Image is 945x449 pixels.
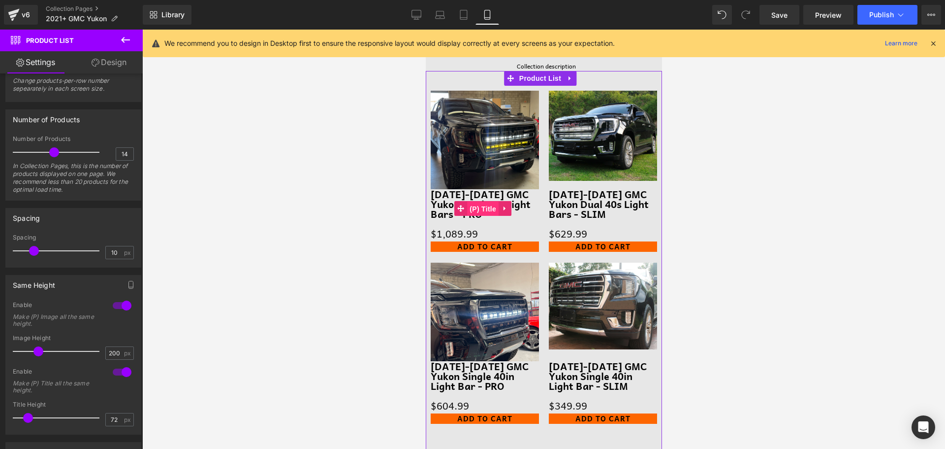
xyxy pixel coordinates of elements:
div: Make (P) Title all the same height. [13,380,101,394]
div: Same Height [13,276,55,289]
button: Add To cart [5,212,113,222]
div: Title Height [13,401,134,408]
a: Mobile [475,5,499,25]
a: New Library [143,5,191,25]
a: Learn more [881,37,921,49]
button: Add To cart [123,384,231,394]
div: Collection description [13,32,228,41]
div: Spacing [13,208,40,222]
span: (P) Title [41,172,73,187]
a: Desktop [405,5,428,25]
img: 2021-2024 GMC Yukon Single 40in Light Bar - SLIM [123,233,231,320]
span: $1,089.99 [5,198,52,210]
span: Save [771,10,787,20]
span: Add To cart [31,383,87,395]
a: Collection Pages [46,5,143,13]
button: Redo [736,5,756,25]
button: Undo [712,5,732,25]
a: v6 [4,5,38,25]
span: $629.99 [123,198,161,210]
img: 2021-2024 GMC Yukon Dual 40s Light Bars - SLIM [123,61,231,151]
span: Preview [815,10,842,20]
p: We recommend you to design in Desktop first to ensure the responsive layout would display correct... [164,38,615,49]
a: Tablet [452,5,475,25]
a: [DATE]-[DATE] GMC Yukon Dual 40s Light Bars - SLIM [123,160,231,195]
div: Number of Products [13,136,134,142]
a: Preview [803,5,853,25]
span: 2021+ GMC Yukon [46,15,107,23]
span: Add To cart [31,211,87,223]
a: [DATE]-[DATE] GMC Yukon Single 40in Light Bar - SLIM [123,332,231,367]
a: Design [73,51,145,73]
span: $349.99 [123,370,161,382]
div: Number of Products [13,110,80,124]
img: 2021-2024 GMC Yukon Dual 40s Light Bars - PRO [5,61,113,170]
button: Add To cart [123,212,231,222]
div: Enable [13,368,103,378]
a: Laptop [428,5,452,25]
a: [DATE]-[DATE] GMC Yukon Single 40in Light Bar - PRO [5,332,113,367]
span: Publish [869,11,894,19]
span: Product List [91,41,138,56]
button: Publish [857,5,917,25]
div: Spacing [13,234,134,241]
div: v6 [20,8,32,21]
button: Add To cart [5,384,113,394]
span: Add To cart [150,383,205,395]
div: Open Intercom Messenger [912,415,935,439]
span: Add To cart [150,211,205,223]
a: [DATE]-[DATE] GMC Yukon Dual 40s Light Bars - PRO [5,160,113,195]
span: px [124,249,132,256]
button: More [921,5,941,25]
a: Expand / Collapse [73,172,86,186]
div: In Collection Pages, this is the number of products displayed on one page. We recommend less than... [13,162,134,200]
div: Change products-per-row number sepearately in each screen size. [13,77,134,99]
span: Product List [26,36,74,44]
span: $604.99 [5,370,43,382]
a: Expand / Collapse [138,41,151,56]
div: Make (P) Image all the same height. [13,313,101,327]
div: Image Height [13,335,134,342]
span: Library [161,10,185,19]
span: px [124,350,132,356]
span: px [124,416,132,423]
img: 2021-2024 GMC Yukon Single 40in Light Bar - PRO [5,233,113,378]
div: Enable [13,301,103,311]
